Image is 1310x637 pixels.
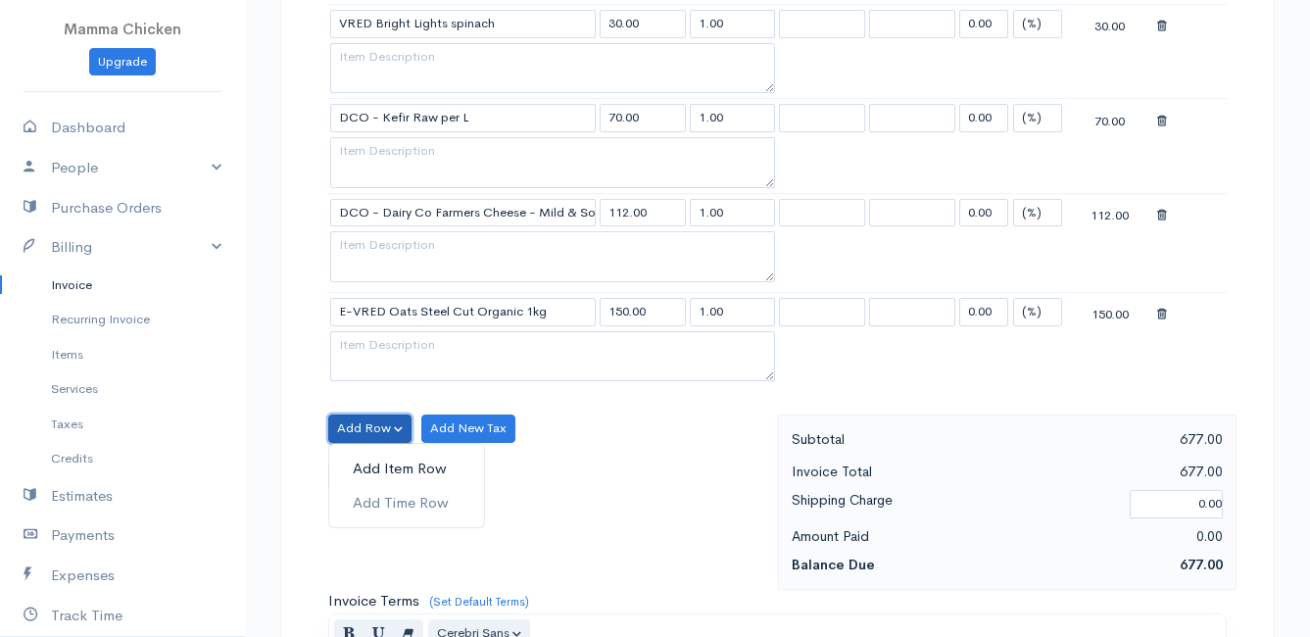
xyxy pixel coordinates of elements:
[1067,107,1153,131] div: 70.00
[1007,427,1233,452] div: 677.00
[792,556,875,573] strong: Balance Due
[89,48,156,76] a: Upgrade
[782,460,1007,484] div: Invoice Total
[782,524,1007,549] div: Amount Paid
[328,415,412,443] button: Add Row
[1007,460,1233,484] div: 677.00
[328,590,419,612] label: Invoice Terms
[421,415,515,443] button: Add New Tax
[782,488,1120,520] div: Shipping Charge
[64,20,181,38] span: Mamma Chicken
[329,486,484,520] a: Add Time Row
[1007,524,1233,549] div: 0.00
[330,199,596,227] input: Item Name
[330,298,596,326] input: Item Name
[330,104,596,132] input: Item Name
[329,452,484,486] a: Add Item Row
[330,10,596,38] input: Item Name
[429,594,529,610] a: (Set Default Terms)
[782,427,1007,452] div: Subtotal
[1067,201,1153,225] div: 112.00
[1067,12,1153,36] div: 30.00
[1180,556,1223,573] span: 677.00
[1067,300,1153,324] div: 150.00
